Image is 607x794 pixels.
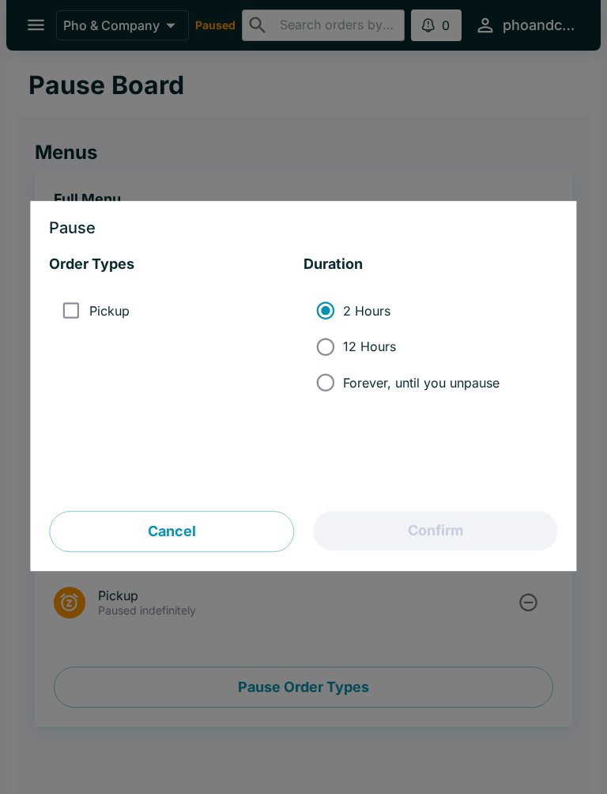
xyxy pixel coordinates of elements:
button: Cancel [49,511,294,552]
span: Pickup [89,303,130,319]
span: 12 Hours [343,339,396,355]
h3: Pause [49,220,557,236]
h5: Duration [303,255,558,274]
span: 2 Hours [343,303,390,319]
h5: Order Types [49,255,303,274]
span: Forever, until you unpause [343,375,500,391]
